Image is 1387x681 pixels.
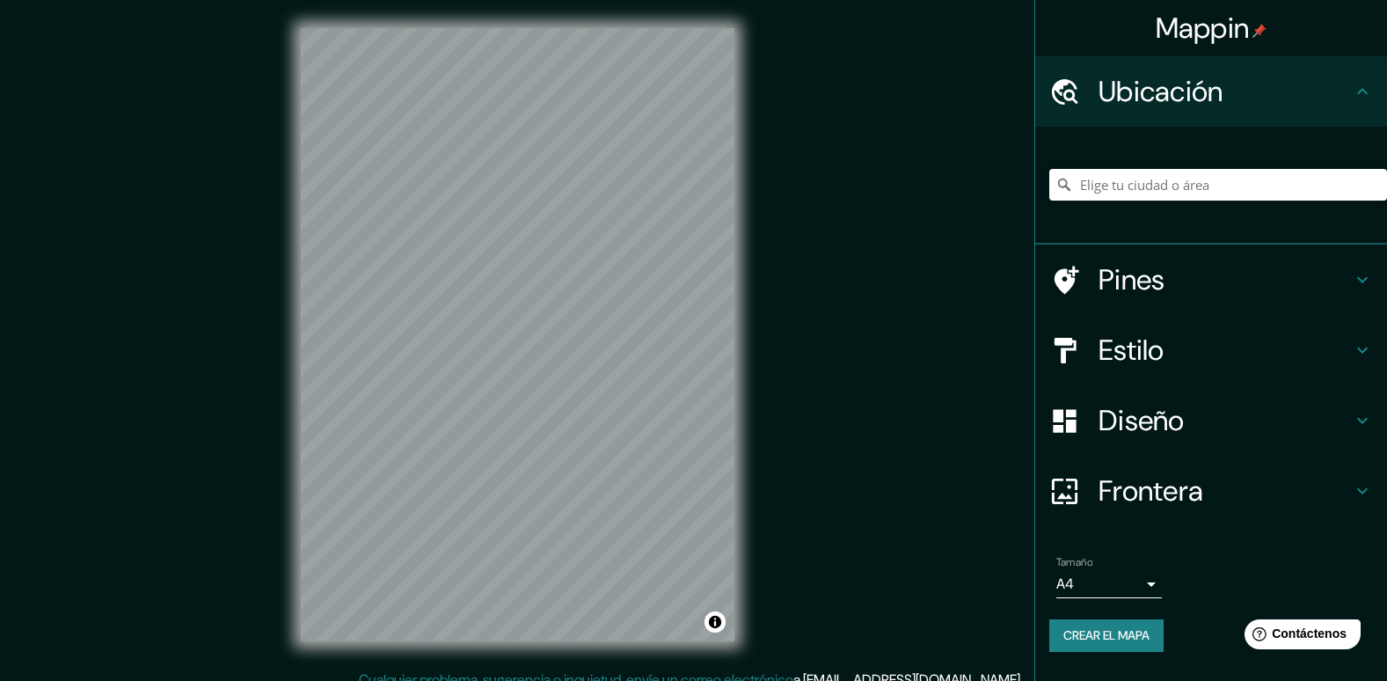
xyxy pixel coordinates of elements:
h4: Estilo [1099,333,1352,368]
div: A4 [1056,570,1162,598]
font: Crear el mapa [1063,625,1150,647]
font: Mappin [1156,10,1250,47]
div: Frontera [1035,456,1387,526]
div: Estilo [1035,315,1387,385]
canvas: Mapa [301,28,734,641]
h4: Ubicación [1099,74,1352,109]
div: Diseño [1035,385,1387,456]
h4: Pines [1099,262,1352,297]
iframe: Help widget launcher [1230,612,1368,662]
label: Tamaño [1056,555,1092,570]
h4: Frontera [1099,473,1352,509]
button: Crear el mapa [1049,619,1164,652]
div: Ubicación [1035,56,1387,127]
input: Elige tu ciudad o área [1049,169,1387,201]
img: pin-icon.png [1252,24,1267,38]
div: Pines [1035,245,1387,315]
h4: Diseño [1099,403,1352,438]
button: Alternar atribución [704,611,726,633]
